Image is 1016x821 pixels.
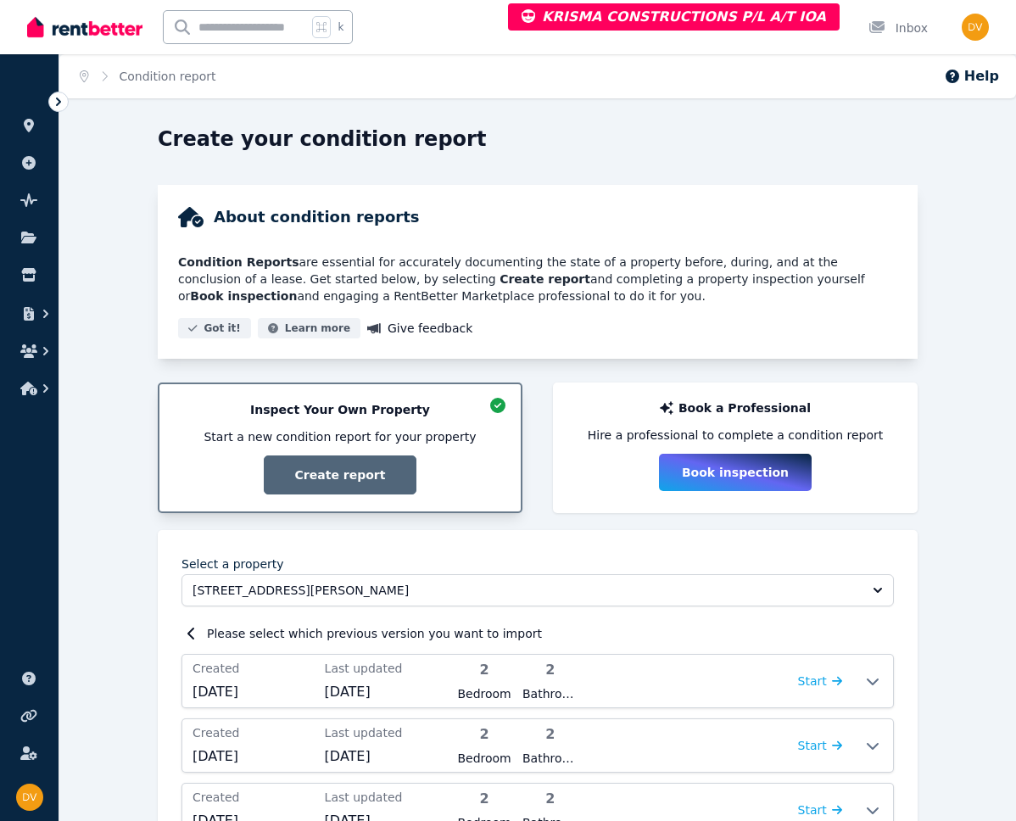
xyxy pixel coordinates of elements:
[59,54,237,98] nav: Breadcrumb
[178,255,299,269] strong: Condition Reports
[193,724,315,741] span: Created
[325,660,447,677] span: Last updated
[193,582,859,599] span: [STREET_ADDRESS][PERSON_NAME]
[204,428,476,445] span: Start a new condition report for your property
[798,803,827,817] span: Start
[181,557,284,571] label: Select a property
[190,289,297,303] strong: Book inspection
[588,427,884,444] span: Hire a professional to complete a condition report
[798,739,827,752] span: Start
[193,789,315,806] span: Created
[27,14,142,40] img: RentBetter
[522,685,578,702] span: Bathroom
[181,574,894,606] button: [STREET_ADDRESS][PERSON_NAME]
[456,660,512,680] span: 2
[178,318,251,338] button: Got it!
[522,750,578,767] span: Bathroom
[250,401,430,418] p: Inspect Your Own Property
[522,660,578,680] span: 2
[214,205,420,229] h2: About condition reports
[258,318,360,338] button: Learn more
[944,66,999,87] button: Help
[659,454,812,491] button: Book inspection
[120,70,216,83] a: Condition report
[16,784,43,811] img: Dinesh Vaidhya
[178,254,897,304] p: are essential for accurately documenting the state of a property before, during, and at the concl...
[338,20,343,34] span: k
[207,625,542,642] p: Please select which previous version you want to import
[325,724,447,741] span: Last updated
[456,789,512,809] span: 2
[193,682,315,702] span: [DATE]
[158,126,486,153] h1: Create your condition report
[367,318,472,338] a: Give feedback
[522,8,826,25] span: KRISMA CONSTRUCTIONS P/L A/T IOA
[325,746,447,767] span: [DATE]
[522,789,578,809] span: 2
[798,674,827,688] span: Start
[456,724,512,745] span: 2
[325,682,447,702] span: [DATE]
[522,724,578,745] span: 2
[678,399,811,416] p: Book a Professional
[962,14,989,41] img: Dinesh Vaidhya
[456,685,512,702] span: Bedroom
[193,660,315,677] span: Created
[456,750,512,767] span: Bedroom
[868,20,928,36] div: Inbox
[193,746,315,767] span: [DATE]
[325,789,447,806] span: Last updated
[500,272,590,286] strong: Create report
